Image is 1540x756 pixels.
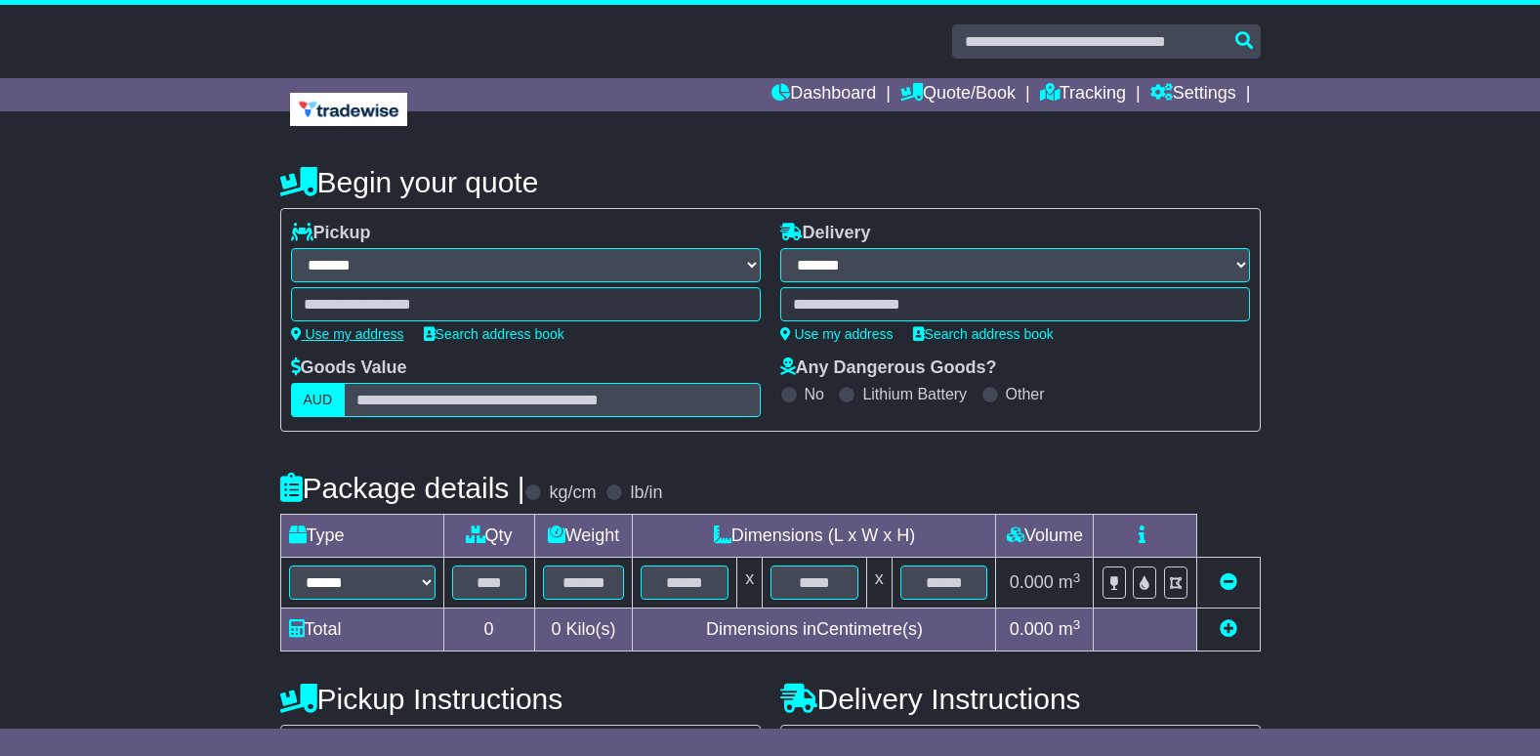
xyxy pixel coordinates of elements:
[1006,385,1045,403] label: Other
[780,683,1261,715] h4: Delivery Instructions
[1059,572,1081,592] span: m
[780,223,871,244] label: Delivery
[534,609,633,651] td: Kilo(s)
[1010,572,1054,592] span: 0.000
[280,609,443,651] td: Total
[1073,617,1081,632] sup: 3
[443,609,534,651] td: 0
[291,383,346,417] label: AUD
[1150,78,1236,111] a: Settings
[1073,570,1081,585] sup: 3
[866,558,892,609] td: x
[424,326,564,342] a: Search address book
[534,515,633,558] td: Weight
[280,472,525,504] h4: Package details |
[780,326,894,342] a: Use my address
[1220,619,1237,639] a: Add new item
[780,357,997,379] label: Any Dangerous Goods?
[805,385,824,403] label: No
[771,78,876,111] a: Dashboard
[443,515,534,558] td: Qty
[900,78,1016,111] a: Quote/Book
[280,683,761,715] h4: Pickup Instructions
[1040,78,1126,111] a: Tracking
[280,166,1261,198] h4: Begin your quote
[737,558,763,609] td: x
[996,515,1094,558] td: Volume
[291,357,407,379] label: Goods Value
[1059,619,1081,639] span: m
[291,326,404,342] a: Use my address
[633,609,996,651] td: Dimensions in Centimetre(s)
[630,483,662,504] label: lb/in
[862,385,967,403] label: Lithium Battery
[1220,572,1237,592] a: Remove this item
[549,483,596,504] label: kg/cm
[291,223,371,244] label: Pickup
[633,515,996,558] td: Dimensions (L x W x H)
[551,619,561,639] span: 0
[913,326,1054,342] a: Search address book
[280,515,443,558] td: Type
[1010,619,1054,639] span: 0.000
